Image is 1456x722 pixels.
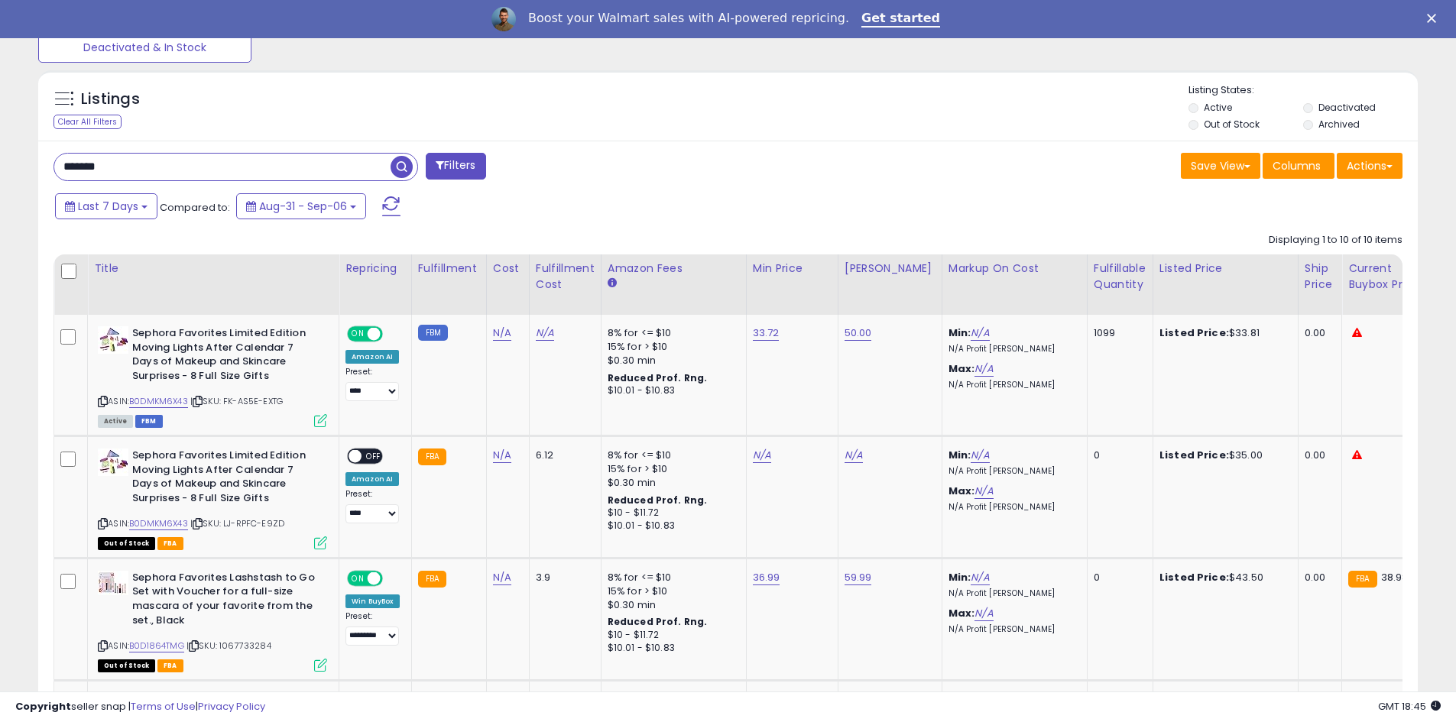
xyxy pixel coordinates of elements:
div: 0.00 [1305,448,1330,462]
span: 38.98 [1381,570,1409,584]
div: Close [1427,14,1442,23]
div: Boost your Walmart sales with AI-powered repricing. [528,11,849,26]
div: 15% for > $10 [608,584,734,598]
label: Out of Stock [1204,118,1260,131]
button: Filters [426,153,485,180]
small: FBA [418,448,446,465]
div: Cost [493,261,523,277]
div: 0.00 [1305,571,1330,584]
div: Fulfillable Quantity [1094,261,1146,293]
div: 0 [1094,571,1141,584]
a: 33.72 [753,325,780,341]
div: ASIN: [98,326,327,426]
div: Preset: [345,367,400,401]
div: 0 [1094,448,1141,462]
a: N/A [536,325,554,341]
a: B0DMKM6X43 [129,517,188,530]
div: $10 - $11.72 [608,629,734,642]
b: Listed Price: [1159,325,1229,340]
button: Aug-31 - Sep-06 [236,193,366,219]
h5: Listings [81,89,140,110]
a: N/A [974,484,993,499]
div: 3.9 [536,571,589,584]
a: N/A [974,606,993,621]
div: Repricing [345,261,405,277]
div: $0.30 min [608,354,734,367]
span: | SKU: LJ-RPFC-E9ZD [190,517,284,529]
span: OFF [381,328,405,341]
div: Markup on Cost [949,261,1081,277]
b: Max: [949,484,975,498]
div: $10.01 - $10.83 [608,520,734,533]
a: B0DMKM6X43 [129,395,188,408]
small: Amazon Fees. [608,277,617,290]
button: Save View [1181,153,1260,179]
a: Terms of Use [131,699,196,714]
div: [PERSON_NAME] [845,261,936,277]
div: seller snap | | [15,700,265,714]
span: Aug-31 - Sep-06 [259,199,347,214]
div: 8% for <= $10 [608,448,734,462]
span: OFF [381,572,405,585]
span: FBA [157,537,183,550]
span: All listings currently available for purchase on Amazon [98,415,133,428]
div: Min Price [753,261,832,277]
small: FBA [1348,571,1377,588]
div: 0.00 [1305,326,1330,340]
div: ASIN: [98,448,327,548]
b: Reduced Prof. Rng. [608,371,708,384]
div: Fulfillment [418,261,480,277]
a: N/A [974,361,993,377]
span: ON [349,328,368,341]
b: Min: [949,570,971,584]
b: Reduced Prof. Rng. [608,494,708,507]
a: Privacy Policy [198,699,265,714]
b: Sephora Favorites Limited Edition Moving Lights After Calendar 7 Days of Makeup and Skincare Surp... [132,326,318,387]
button: Columns [1263,153,1334,179]
div: 8% for <= $10 [608,571,734,584]
div: $0.30 min [608,476,734,490]
div: Title [94,261,332,277]
b: Sephora Favorites Lashstash to Go Set with Voucher for a full-size mascara of your favorite from ... [132,571,318,631]
img: 519CpwU8tVL._SL40_.jpg [98,571,128,595]
a: N/A [971,448,989,463]
div: 6.12 [536,448,589,462]
div: Fulfillment Cost [536,261,595,293]
b: Min: [949,325,971,340]
p: N/A Profit [PERSON_NAME] [949,502,1075,513]
div: $10.01 - $10.83 [608,384,734,397]
p: N/A Profit [PERSON_NAME] [949,588,1075,599]
div: Displaying 1 to 10 of 10 items [1269,233,1402,248]
strong: Copyright [15,699,71,714]
div: Listed Price [1159,261,1292,277]
a: N/A [493,570,511,585]
img: 41lCdAKPKyL._SL40_.jpg [98,448,128,476]
div: Current Buybox Price [1348,261,1427,293]
div: $35.00 [1159,448,1286,462]
a: B0D1864TMG [129,639,184,652]
div: Amazon AI [345,350,399,364]
b: Listed Price: [1159,570,1229,584]
div: Preset: [345,611,400,646]
span: All listings that are currently out of stock and unavailable for purchase on Amazon [98,537,155,550]
div: 15% for > $10 [608,340,734,354]
span: FBA [157,659,183,672]
span: | SKU: 1067733284 [186,639,271,652]
div: Win BuyBox [345,594,400,608]
div: $10 - $11.72 [608,507,734,520]
a: 59.99 [845,570,872,585]
button: Last 7 Days [55,193,157,219]
b: Min: [949,448,971,462]
p: N/A Profit [PERSON_NAME] [949,624,1075,635]
div: Clear All Filters [54,115,122,129]
span: Compared to: [160,200,230,215]
p: Listing States: [1188,83,1418,98]
label: Active [1204,101,1232,114]
a: N/A [971,325,989,341]
div: $0.30 min [608,598,734,612]
div: $43.50 [1159,571,1286,584]
label: Deactivated [1318,101,1376,114]
div: Ship Price [1305,261,1335,293]
a: N/A [971,570,989,585]
div: $33.81 [1159,326,1286,340]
